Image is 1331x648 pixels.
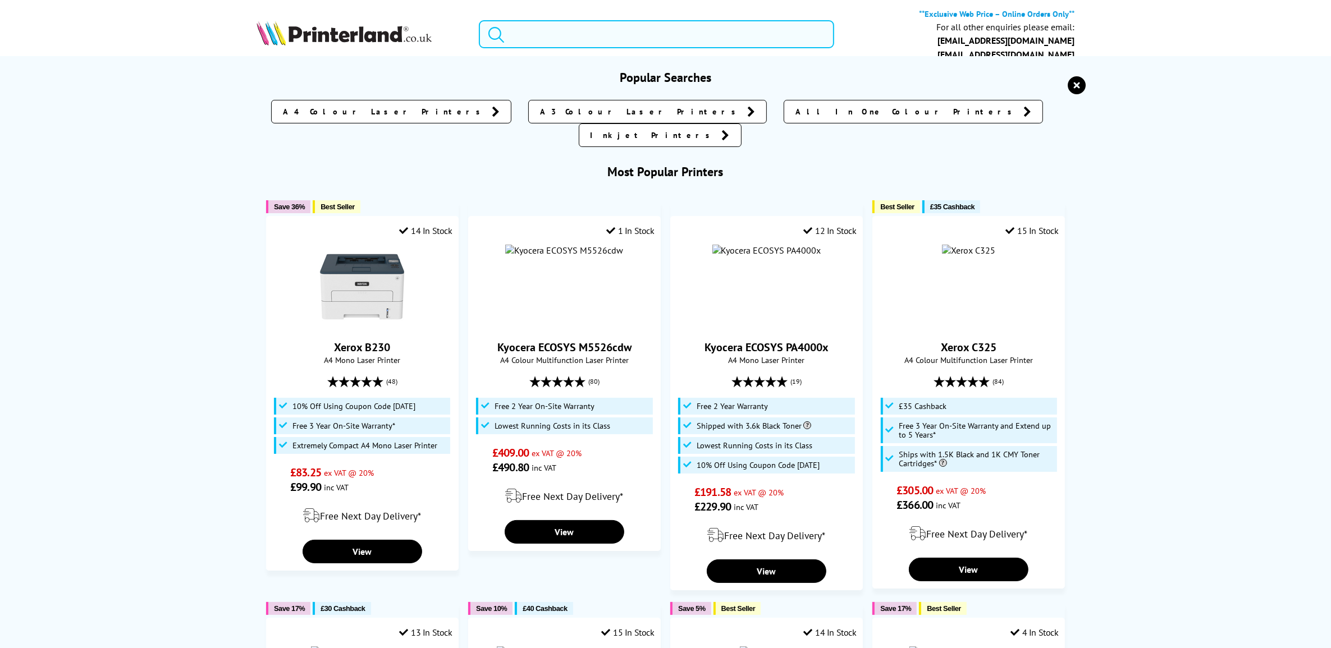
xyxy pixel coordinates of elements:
a: View [909,558,1028,581]
img: Kyocera ECOSYS M5526cdw [505,245,623,256]
span: Lowest Running Costs in its Class [495,421,610,430]
div: modal_delivery [879,518,1059,549]
span: Best Seller [321,203,355,211]
span: inc VAT [936,500,960,511]
span: inc VAT [532,462,556,473]
a: A4 Colour Laser Printers [271,100,511,123]
div: modal_delivery [474,480,655,512]
span: 10% Off Using Coupon Code [DATE] [292,402,415,411]
span: Save 17% [274,604,305,613]
b: [EMAIL_ADDRESS][DOMAIN_NAME] [937,35,1074,46]
span: A4 Colour Multifunction Laser Printer [879,355,1059,365]
a: Xerox B230 [334,340,390,355]
span: Lowest Running Costs in its Class [697,441,812,450]
span: inc VAT [734,502,758,512]
span: £366.00 [897,498,933,512]
button: Save 5% [670,602,711,615]
a: Printerland Logo [257,21,465,48]
input: Search [479,20,834,48]
button: £40 Cashback [515,602,573,615]
span: Save 36% [274,203,305,211]
span: ex VAT @ 20% [734,487,784,498]
div: 15 In Stock [602,627,655,638]
span: A4 Colour Multifunction Laser Printer [474,355,655,365]
a: Kyocera ECOSYS PA4000x [705,340,829,355]
a: Xerox C325 [941,340,996,355]
div: 14 In Stock [399,225,452,236]
span: £83.25 [290,465,321,480]
span: (19) [790,371,802,392]
span: (48) [386,371,397,392]
span: Free 3 Year On-Site Warranty and Extend up to 5 Years* [899,421,1054,439]
span: ex VAT @ 20% [324,467,374,478]
div: 13 In Stock [399,627,452,638]
button: Best Seller [313,200,360,213]
b: **Exclusive Web Price – Online Orders Only** [919,8,1074,19]
button: £30 Cashback [313,602,371,615]
span: Save 17% [880,604,911,613]
button: Best Seller [713,602,761,615]
a: [EMAIL_ADDRESS][DOMAIN_NAME] [937,49,1074,60]
span: Ships with 1.5K Black and 1K CMY Toner Cartridges* [899,450,1054,468]
span: A4 Mono Laser Printer [272,355,452,365]
a: View [303,540,422,563]
img: Kyocera ECOSYS PA4000x [712,245,821,256]
a: A3 Colour Laser Printers [528,100,767,123]
span: £40 Cashback [523,604,567,613]
button: Save 17% [266,602,310,615]
span: Inkjet Printers [591,130,716,141]
span: £30 Cashback [321,604,365,613]
span: ex VAT @ 20% [936,485,986,496]
span: £409.00 [492,445,529,460]
button: Save 36% [266,200,310,213]
a: View [707,559,826,583]
a: Inkjet Printers [579,123,742,147]
a: All In One Colour Printers [784,100,1043,123]
span: inc VAT [324,482,349,493]
a: Kyocera ECOSYS M5526cdw [497,340,632,355]
span: £35 Cashback [899,402,947,411]
span: ex VAT @ 20% [532,448,582,458]
span: A4 Colour Laser Printers [283,106,486,117]
div: 4 In Stock [1010,627,1059,638]
img: Printerland Logo [257,21,432,45]
span: Free 2 Year On-Site Warranty [495,402,594,411]
span: 10% Off Using Coupon Code [DATE] [697,461,820,470]
span: Save 10% [476,604,507,613]
button: £35 Cashback [922,200,980,213]
span: Free 3 Year On-Site Warranty* [292,421,395,430]
h3: Popular Searches [257,70,1075,85]
img: Xerox C325 [942,245,995,256]
div: modal_delivery [272,500,452,531]
button: Best Seller [872,200,920,213]
div: 14 In Stock [804,627,857,638]
span: (84) [992,371,1004,392]
button: Save 17% [872,602,917,615]
span: £490.80 [492,460,529,475]
span: A3 Colour Laser Printers [540,106,742,117]
span: Best Seller [880,203,914,211]
span: All In One Colour Printers [795,106,1018,117]
span: Extremely Compact A4 Mono Laser Printer [292,441,437,450]
span: A4 Mono Laser Printer [676,355,857,365]
div: 1 In Stock [606,225,655,236]
img: Xerox B230 [320,245,404,329]
span: Best Seller [721,604,756,613]
div: modal_delivery [676,520,857,551]
div: 12 In Stock [804,225,857,236]
a: Xerox B230 [320,320,404,331]
span: Best Seller [927,604,961,613]
span: £305.00 [897,483,933,498]
button: Best Seller [919,602,967,615]
span: £191.58 [694,485,731,499]
span: £99.90 [290,480,321,494]
h3: Most Popular Printers [257,164,1075,180]
div: For all other enquiries please email: [936,22,1074,33]
div: 15 In Stock [1006,225,1059,236]
button: Save 10% [468,602,513,615]
span: (80) [588,371,600,392]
